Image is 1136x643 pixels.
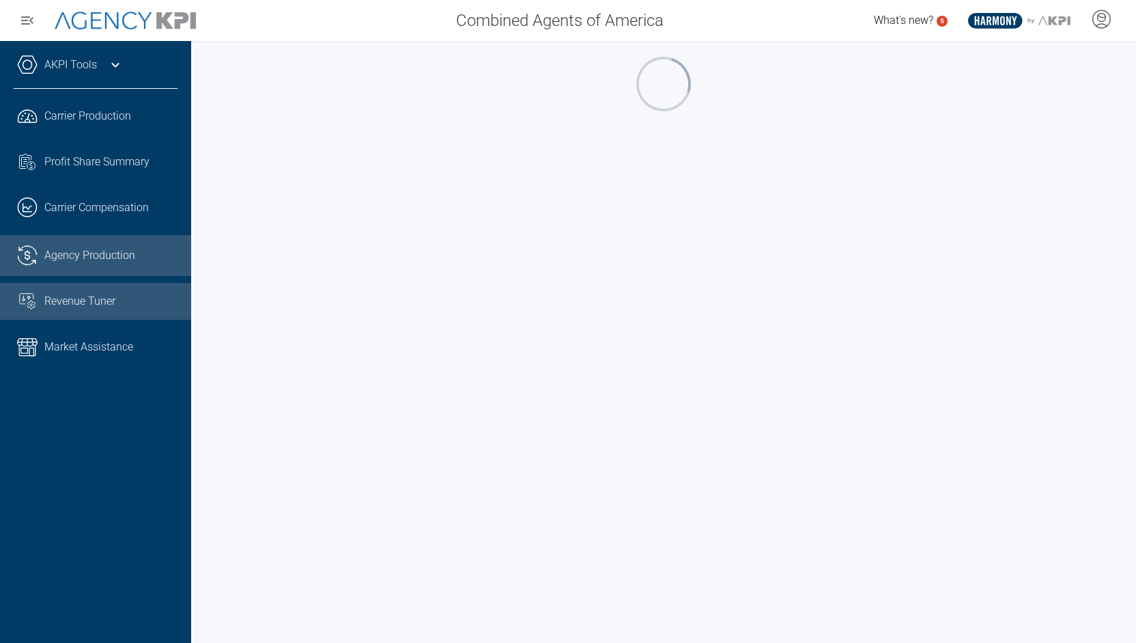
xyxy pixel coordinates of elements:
span: Carrier Compensation [44,200,149,216]
text: 5 [940,17,944,25]
span: Carrier Production [44,108,131,124]
span: What's new? [874,14,933,27]
div: oval-loading [634,55,693,113]
span: Agency Production [44,247,135,264]
img: AgencyKPI [55,12,196,29]
span: Market Assistance [44,339,133,355]
a: AKPI Tools [44,57,97,73]
span: Profit Share Summary [44,154,150,170]
span: Revenue Tuner [44,293,115,310]
a: 5 [937,16,948,27]
span: Combined Agents of America [456,8,664,33]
